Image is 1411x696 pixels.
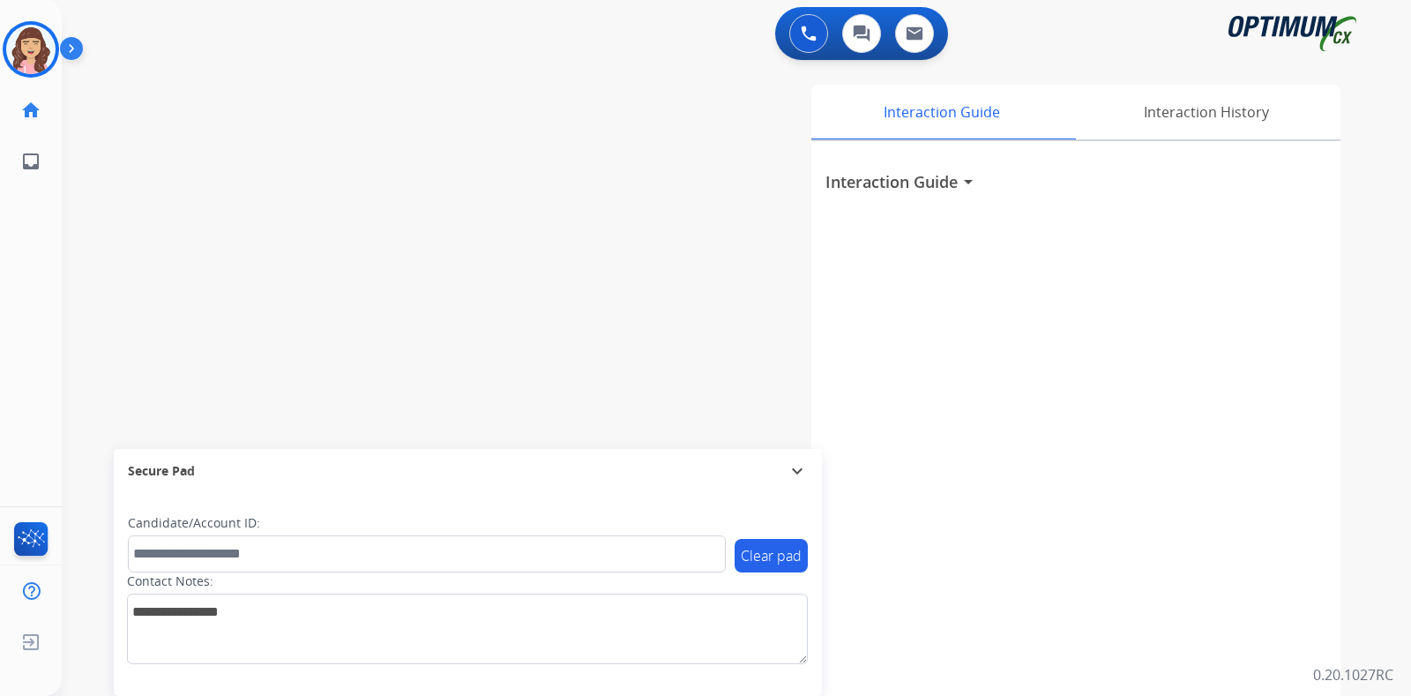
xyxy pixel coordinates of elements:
button: Clear pad [735,539,808,573]
label: Candidate/Account ID: [128,514,260,532]
img: avatar [6,25,56,74]
mat-icon: arrow_drop_down [958,171,979,192]
mat-icon: home [20,100,41,121]
div: Interaction History [1071,85,1340,139]
span: Secure Pad [128,462,195,480]
h3: Interaction Guide [825,169,958,194]
mat-icon: inbox [20,151,41,172]
mat-icon: expand_more [787,460,808,482]
p: 0.20.1027RC [1313,664,1393,685]
label: Contact Notes: [127,573,213,590]
div: Interaction Guide [811,85,1071,139]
